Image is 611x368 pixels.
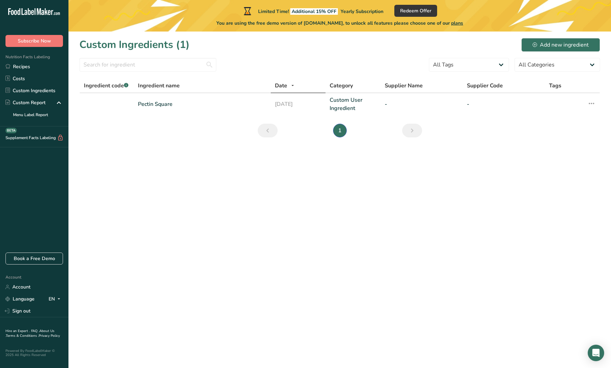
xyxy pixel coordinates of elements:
div: Add new ingredient [533,41,589,49]
div: BETA [5,128,17,133]
span: Supplier Name [385,82,423,90]
span: Subscribe Now [18,37,51,45]
a: Previous [258,124,278,137]
div: EN [49,295,63,303]
a: Privacy Policy [39,333,60,338]
a: Pectin Square [138,100,267,108]
div: Open Intercom Messenger [588,345,604,361]
span: You are using the free demo version of [DOMAIN_NAME], to unlock all features please choose one of... [216,20,463,27]
a: Terms & Conditions . [6,333,39,338]
a: [DATE] [275,100,321,108]
span: Yearly Subscription [341,8,383,15]
a: About Us . [5,329,54,338]
span: Supplier Code [467,82,503,90]
a: Book a Free Demo [5,253,63,265]
div: Custom Report [5,99,46,106]
button: Subscribe Now [5,35,63,47]
span: Tags [549,82,561,90]
span: Ingredient code [84,82,128,89]
a: Next [402,124,422,137]
a: FAQ . [31,329,39,333]
span: plans [451,20,463,26]
input: Search for ingredient [79,58,216,72]
a: Custom User Ingredient [330,96,376,112]
button: Add new ingredient [521,38,600,52]
h1: Custom Ingredients (1) [79,37,190,52]
a: - [385,100,459,108]
a: - [467,100,541,108]
a: Hire an Expert . [5,329,30,333]
div: Limited Time! [242,7,383,15]
a: Language [5,293,35,305]
span: Category [330,82,353,90]
span: Redeem Offer [400,7,431,14]
button: Redeem Offer [394,5,437,17]
span: Date [275,82,287,90]
div: Powered By FoodLabelMaker © 2025 All Rights Reserved [5,349,63,357]
span: Additional 15% OFF [290,8,338,15]
span: Ingredient name [138,82,180,90]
